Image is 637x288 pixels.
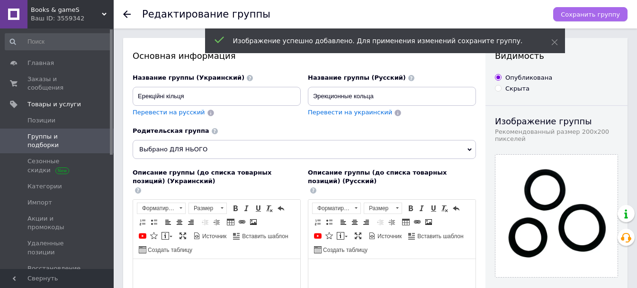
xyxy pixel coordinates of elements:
[553,7,628,21] button: Сохранить группу
[27,75,88,92] span: Заказы и сообщения
[495,115,618,127] p: Изображение группы
[133,50,476,62] div: Основная информация
[133,109,205,116] span: Перевести на русский
[27,182,62,191] span: Категории
[407,231,465,241] a: Вставить шаблон
[451,203,461,214] a: Отменить (Ctrl+Z)
[27,239,88,256] span: Удаленные позиции
[225,217,236,227] a: Таблица
[335,231,349,241] a: Вставить сообщение
[376,232,402,241] span: Источник
[192,231,228,241] a: Источник
[428,203,439,214] a: Подчеркнутый (Ctrl+U)
[9,9,158,19] body: Визуальный текстовый редактор, 9CA2E3F0-99E2-40DC-ACE0-043FBE58FCAD
[353,231,363,241] a: Развернуть
[386,217,397,227] a: Увеличить отступ
[324,231,334,241] a: Вставить иконку
[313,231,323,241] a: Добавить видео с YouTube
[561,11,620,18] span: Сохранить группу
[188,203,227,214] a: Размер
[495,50,618,62] div: Видимость
[27,157,88,174] span: Сезонные скидки
[133,127,209,134] span: Родительская группа
[149,231,159,241] a: Вставить иконку
[253,203,263,214] a: Подчеркнутый (Ctrl+U)
[133,74,244,81] span: Название группы (Украинский)
[163,217,173,227] a: По левому краю
[322,246,368,254] span: Создать таблицу
[412,217,422,227] a: Вставить/Редактировать ссылку (Ctrl+L)
[230,203,241,214] a: Полужирный (Ctrl+B)
[264,203,275,214] a: Убрать форматирование
[242,203,252,214] a: Курсив (Ctrl+I)
[27,214,88,232] span: Акции и промокоды
[27,198,52,207] span: Импорт
[27,264,88,281] span: Восстановление позиций
[495,128,618,142] div: Рекомендованный размер 200х200 пикселей
[174,217,185,227] a: По центру
[423,217,434,227] a: Изображение
[123,10,131,18] div: Вернуться назад
[308,74,406,81] span: Название группы (Русский)
[189,203,217,214] span: Размер
[133,140,476,159] span: Выбрано ДЛЯ НЬОГО
[137,231,148,241] a: Добавить видео с YouTube
[27,59,54,67] span: Главная
[137,217,148,227] a: Вставить / удалить нумерованный список
[312,203,361,214] a: Форматирование
[364,203,402,214] a: Размер
[375,217,386,227] a: Уменьшить отступ
[178,231,188,241] a: Развернуть
[401,217,411,227] a: Таблица
[200,217,210,227] a: Уменьшить отступ
[417,203,427,214] a: Курсив (Ctrl+I)
[146,246,192,254] span: Создать таблицу
[248,217,259,227] a: Изображение
[276,203,286,214] a: Отменить (Ctrl+Z)
[186,217,196,227] a: По правому краю
[367,231,403,241] a: Источник
[308,109,392,116] span: Перевести на украинский
[137,203,176,214] span: Форматирование
[232,231,289,241] a: Вставить шаблон
[142,9,270,20] h1: Редактирование группы
[505,84,529,93] div: Скрыта
[137,203,186,214] a: Форматирование
[137,244,194,255] a: Создать таблицу
[211,217,222,227] a: Увеличить отступ
[313,217,323,227] a: Вставить / удалить нумерованный список
[5,33,112,50] input: Поиск
[233,36,528,46] div: Изображение успешно добавлено. Для применения изменений сохраните группу.
[324,217,334,227] a: Вставить / удалить маркированный список
[338,217,349,227] a: По левому краю
[361,217,371,227] a: По правому краю
[237,217,247,227] a: Вставить/Редактировать ссылку (Ctrl+L)
[149,217,159,227] a: Вставить / удалить маркированный список
[505,74,552,82] div: Опубликована
[241,232,288,241] span: Вставить шаблон
[495,155,618,277] a: 6.png
[27,116,55,125] span: Позиции
[9,9,158,19] body: Визуальный текстовый редактор, 652A216B-6B3E-4003-A23F-214431DBA1D5
[201,232,226,241] span: Источник
[133,169,271,185] span: Описание группы (до списка товарных позиций) (Украинский)
[308,169,447,185] span: Описание группы (до списка товарных позиций) (Русский)
[9,9,158,19] body: Визуальный текстовый редактор, A65A165A-A2B4-4CE9-BF30-AEB30958F73B
[440,203,450,214] a: Убрать форматирование
[350,217,360,227] a: По центру
[160,231,174,241] a: Вставить сообщение
[313,244,369,255] a: Создать таблицу
[405,203,416,214] a: Полужирный (Ctrl+B)
[27,100,81,109] span: Товары и услуги
[416,232,463,241] span: Вставить шаблон
[364,203,393,214] span: Размер
[313,203,351,214] span: Форматирование
[27,132,88,149] span: Группы и подборки
[9,9,158,19] body: Визуальный текстовый редактор, 59C4595E-84F6-40DB-9DB7-C6225E393385
[31,14,114,23] div: Ваш ID: 3559342
[31,6,102,14] span: Books & gameS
